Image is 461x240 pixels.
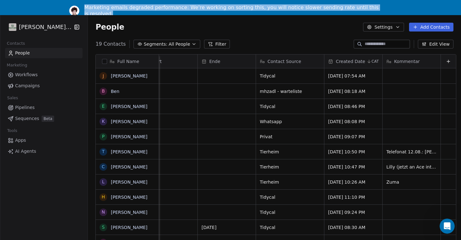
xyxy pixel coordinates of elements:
[5,113,83,124] a: SequencesBeta
[328,224,378,231] span: [DATE] 08:30 AM
[198,54,256,68] div: Ende
[5,81,83,91] a: Campaigns
[394,58,420,65] span: Kommentar
[111,73,147,78] a: [PERSON_NAME]
[328,88,378,94] span: [DATE] 08:18 AM
[267,58,301,65] span: Contact Source
[9,23,16,31] img: Molly%20default%20logo.png
[260,73,320,79] span: Tidycal
[260,88,320,94] span: mhzadl - warteliste
[202,224,252,231] span: [DATE]
[111,180,147,185] a: [PERSON_NAME]
[96,54,159,68] div: Full Name
[260,149,320,155] span: Tierheim
[111,89,119,94] a: Ben
[139,54,197,68] div: Start
[363,23,404,31] button: Settings
[111,210,147,215] a: [PERSON_NAME]
[5,135,83,146] a: Apps
[102,224,105,231] div: S
[4,39,28,48] span: Contacts
[440,219,455,234] iframe: Intercom live chat
[102,133,105,140] div: P
[102,88,105,94] div: B
[386,179,437,185] span: Zuma
[8,22,69,32] button: [PERSON_NAME]'s Way
[102,103,105,110] div: E
[19,23,72,31] span: [PERSON_NAME]'s Way
[328,209,378,215] span: [DATE] 09:24 PM
[386,164,437,170] span: Lilly (jetzt an Ace interessiert)
[15,50,30,56] span: People
[111,225,147,230] a: [PERSON_NAME]
[5,146,83,157] a: AI Agents
[15,137,26,144] span: Apps
[111,149,147,154] a: [PERSON_NAME]
[260,209,320,215] span: Tidycal
[260,103,320,110] span: Tidycal
[336,58,365,65] span: Created Date
[328,118,378,125] span: [DATE] 08:08 PM
[102,179,105,185] div: L
[256,54,324,68] div: Contact Source
[260,179,320,185] span: Tierheim
[372,59,379,64] span: CAT
[102,209,105,215] div: N
[409,23,453,31] button: Add Contacts
[143,118,194,125] span: [DATE]
[143,194,194,200] span: [DATE]
[95,22,124,32] span: People
[84,4,382,17] div: Marketing emails degraded performance: We're working on sorting this, you will notice slower send...
[111,195,147,200] a: [PERSON_NAME]
[328,103,378,110] span: [DATE] 08:46 PM
[324,54,382,68] div: Created DateCAT
[204,40,230,49] button: Filter
[328,149,378,155] span: [DATE] 10:50 PM
[168,41,190,48] span: All People
[144,41,167,48] span: Segments:
[15,83,40,89] span: Campaigns
[15,148,36,155] span: AI Agents
[328,194,378,200] span: [DATE] 11:10 PM
[111,104,147,109] a: [PERSON_NAME]
[4,60,30,70] span: Marketing
[328,164,378,170] span: [DATE] 10:47 PM
[260,164,320,170] span: Tierheim
[328,179,378,185] span: [DATE] 10:26 AM
[143,103,194,110] span: [DATE]
[209,58,220,65] span: Ende
[42,116,54,122] span: Beta
[383,54,441,68] div: Kommentar
[386,149,437,155] span: Telefonat 12.08.: [PERSON_NAME] seit einer Woche da, klappt bisher gut. Meldet sich bei Fragen. E...
[69,6,79,16] img: Profile image for Ram
[95,40,126,48] span: 19 Contacts
[103,73,104,79] div: J
[111,164,147,169] a: [PERSON_NAME]
[4,126,20,135] span: Tools
[260,118,320,125] span: Whatsapp
[15,115,39,122] span: Sequences
[143,164,194,170] span: [DATE]
[102,163,105,170] div: C
[111,119,147,124] a: [PERSON_NAME]
[5,102,83,113] a: Pipelines
[5,48,83,58] a: People
[260,194,320,200] span: Tidycal
[102,194,105,200] div: H
[4,93,21,103] span: Sales
[15,104,35,111] span: Pipelines
[260,134,320,140] span: Privat
[418,40,453,49] button: Edit View
[117,58,139,65] span: Full Name
[102,148,105,155] div: T
[102,118,105,125] div: K
[15,71,38,78] span: Workflows
[328,73,378,79] span: [DATE] 07:54 AM
[143,224,194,231] span: [DATE]
[143,209,194,215] span: [DATE]
[5,70,83,80] a: Workflows
[328,134,378,140] span: [DATE] 09:07 PM
[260,224,320,231] span: Tidycal
[143,134,194,140] span: [DATE]
[111,134,147,139] a: [PERSON_NAME]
